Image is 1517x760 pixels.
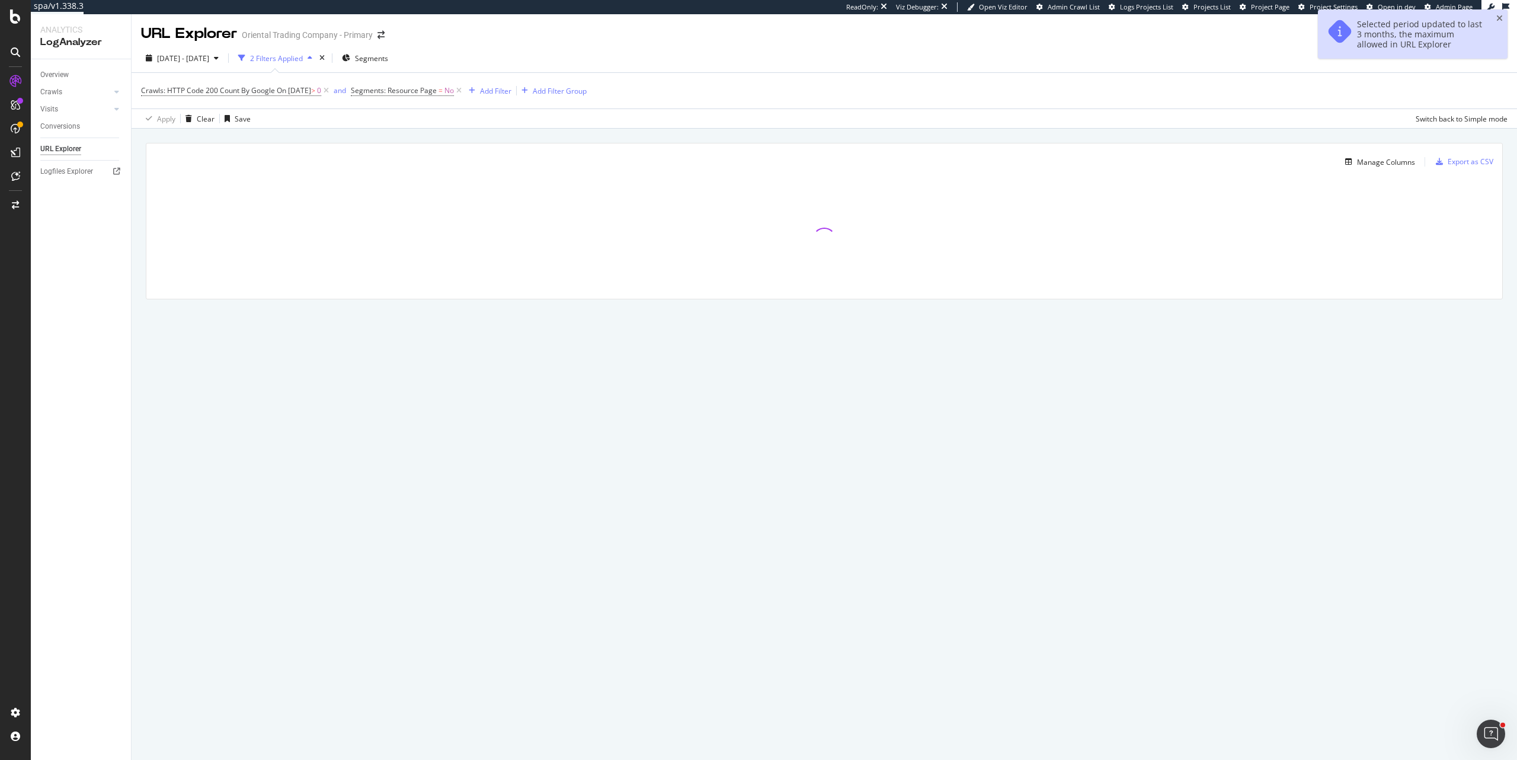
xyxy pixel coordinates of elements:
div: close toast [1496,14,1503,23]
a: Visits [40,103,111,116]
div: Add Filter Group [533,86,587,96]
button: Export as CSV [1431,152,1493,171]
div: Crawls [40,86,62,98]
button: Save [220,109,251,128]
a: Logfiles Explorer [40,165,123,178]
div: Add Filter [480,86,511,96]
div: ReadOnly: [846,2,878,12]
div: Viz Debugger: [896,2,939,12]
div: Save [235,114,251,124]
a: Projects List [1182,2,1231,12]
button: [DATE] - [DATE] [141,49,223,68]
a: Crawls [40,86,111,98]
a: Admin Page [1425,2,1473,12]
button: Add Filter [464,84,511,98]
span: Project Page [1251,2,1289,11]
a: Open Viz Editor [967,2,1028,12]
a: Project Settings [1298,2,1358,12]
div: Visits [40,103,58,116]
span: No [444,82,454,99]
div: Selected period updated to last 3 months, the maximum allowed in URL Explorer [1357,19,1486,49]
span: Projects List [1193,2,1231,11]
iframe: Intercom live chat [1477,720,1505,748]
div: 2 Filters Applied [250,53,303,63]
div: Clear [197,114,215,124]
button: and [334,85,346,96]
div: arrow-right-arrow-left [377,31,385,39]
span: Admin Page [1436,2,1473,11]
span: [DATE] - [DATE] [157,53,209,63]
button: Switch back to Simple mode [1411,109,1508,128]
div: LogAnalyzer [40,36,121,49]
span: On [DATE] [277,85,311,95]
button: Manage Columns [1340,155,1415,169]
button: 2 Filters Applied [233,49,317,68]
div: Apply [157,114,175,124]
span: Open in dev [1378,2,1416,11]
button: Add Filter Group [517,84,587,98]
a: Logs Projects List [1109,2,1173,12]
span: 0 [317,82,321,99]
button: Clear [181,109,215,128]
div: Manage Columns [1357,157,1415,167]
a: Overview [40,69,123,81]
span: Project Settings [1310,2,1358,11]
button: Apply [141,109,175,128]
span: Logs Projects List [1120,2,1173,11]
div: times [317,52,327,64]
a: Conversions [40,120,123,133]
span: Crawls: HTTP Code 200 Count By Google [141,85,275,95]
div: Logfiles Explorer [40,165,93,178]
div: URL Explorer [141,24,237,44]
a: Open in dev [1366,2,1416,12]
span: Open Viz Editor [979,2,1028,11]
span: > [311,85,315,95]
button: Segments [337,49,393,68]
div: Conversions [40,120,80,133]
span: Segments [355,53,388,63]
div: URL Explorer [40,143,81,155]
span: Segments: Resource Page [351,85,437,95]
div: Overview [40,69,69,81]
a: Project Page [1240,2,1289,12]
a: Admin Crawl List [1036,2,1100,12]
div: Export as CSV [1448,157,1493,167]
div: Analytics [40,24,121,36]
div: and [334,85,346,95]
div: Switch back to Simple mode [1416,114,1508,124]
div: Oriental Trading Company - Primary [242,29,373,41]
a: URL Explorer [40,143,123,155]
span: = [439,85,443,95]
span: Admin Crawl List [1048,2,1100,11]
